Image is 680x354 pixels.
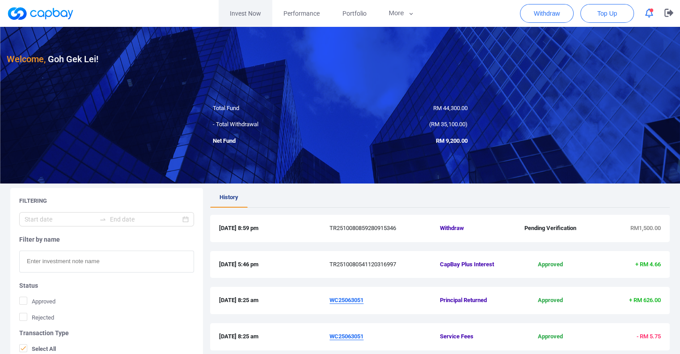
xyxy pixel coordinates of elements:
div: Total Fund [206,104,340,113]
span: [DATE] 8:59 pm [219,224,329,233]
span: [DATE] 8:25 am [219,296,329,305]
div: Net Fund [206,136,340,146]
span: Portfolio [342,9,366,18]
input: Enter investment note name [19,251,194,273]
span: History [220,194,238,200]
span: CapBay Plus Interest [440,260,514,269]
span: + RM 4.66 [635,261,661,268]
h5: Filter by name [19,235,194,243]
span: Welcome, [7,54,46,64]
span: Approved [514,332,587,341]
span: RM1,500.00 [630,225,661,231]
span: TR2510080541120316997 [329,260,440,269]
span: [DATE] 8:25 am [219,332,329,341]
button: Withdraw [520,4,574,23]
span: RM 44,300.00 [433,105,468,111]
h5: Status [19,281,194,290]
u: WC25063051 [329,333,363,340]
h5: Transaction Type [19,329,194,337]
button: Top Up [580,4,634,23]
span: Pending Verification [514,224,587,233]
span: swap-right [99,216,106,223]
span: Approved [19,297,55,306]
span: Service Fees [440,332,514,341]
u: WC25063051 [329,297,363,303]
span: + RM 626.00 [629,297,661,303]
span: TR2510080859280915346 [329,224,440,233]
h5: Filtering [19,197,47,205]
div: - Total Withdrawal [206,120,340,129]
span: [DATE] 5:46 pm [219,260,329,269]
span: Top Up [597,9,617,18]
span: Principal Returned [440,296,514,305]
span: Withdraw [440,224,514,233]
span: Approved [514,260,587,269]
div: ( ) [340,120,474,129]
span: Select All [19,344,56,353]
span: - RM 5.75 [637,333,661,340]
input: End date [110,214,181,224]
span: to [99,216,106,223]
input: Start date [25,214,96,224]
span: RM 35,100.00 [431,121,465,128]
span: Approved [514,296,587,305]
span: Rejected [19,313,54,322]
h3: Goh Gek Lei ! [7,52,98,66]
span: RM 9,200.00 [436,137,468,144]
span: Performance [283,9,320,18]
